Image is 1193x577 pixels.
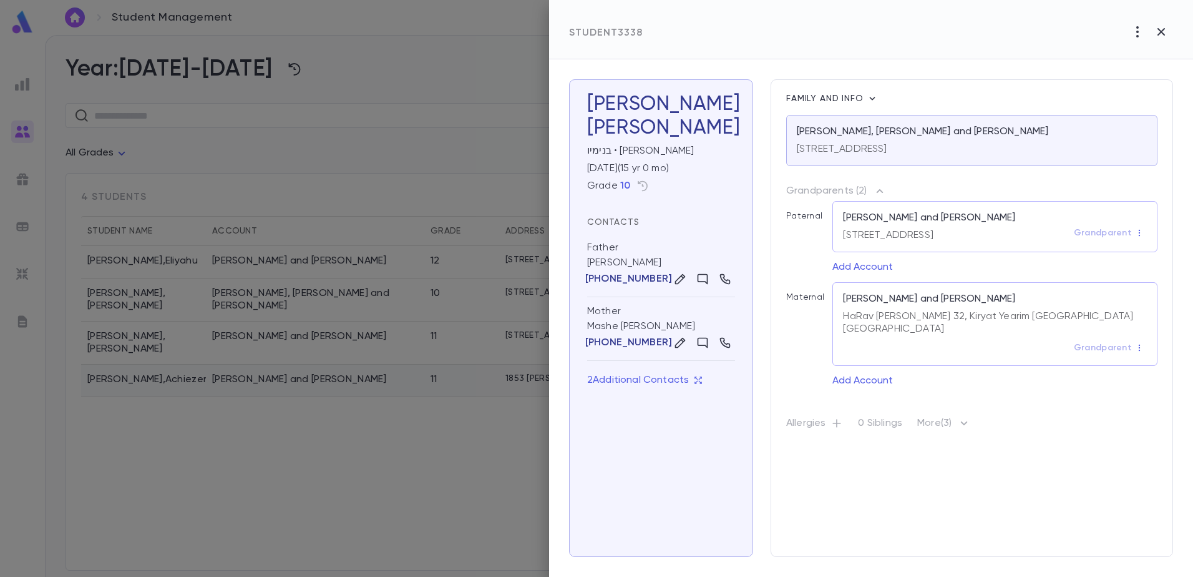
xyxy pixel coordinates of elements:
[587,234,735,297] div: [PERSON_NAME]
[585,273,672,285] p: [PHONE_NUMBER]
[797,143,887,155] p: [STREET_ADDRESS]
[843,212,1015,224] p: [PERSON_NAME] and [PERSON_NAME]
[843,293,1015,305] p: [PERSON_NAME] and [PERSON_NAME]
[1074,228,1132,238] p: Grandparent
[585,337,672,349] p: [PHONE_NUMBER]
[569,28,643,38] span: Student 3338
[587,180,630,192] div: Grade
[917,416,971,436] p: More (3)
[786,201,832,221] p: Paternal
[587,273,670,285] button: [PHONE_NUMBER]
[587,337,670,349] button: [PHONE_NUMBER]
[587,368,703,392] button: 2Additional Contacts
[587,305,621,318] div: Mother
[582,157,735,175] div: [DATE] ( 15 yr 0 mo )
[832,371,893,391] button: Add Account
[620,180,630,192] button: 10
[587,374,703,387] p: 2 Additional Contacts
[858,417,902,435] p: 0 Siblings
[786,185,867,197] p: Grandparents (2)
[786,282,832,302] p: Maternal
[786,94,866,103] span: Family and info
[843,229,933,242] p: [STREET_ADDRESS]
[843,310,1147,335] p: HaRav [PERSON_NAME] 32, Kiryat Yearim [GEOGRAPHIC_DATA] [GEOGRAPHIC_DATA]
[797,126,1048,138] p: [PERSON_NAME], [PERSON_NAME] and [PERSON_NAME]
[587,241,618,254] div: Father
[1074,343,1132,353] p: Grandparent
[786,417,843,435] p: Allergies
[786,181,886,201] button: Grandparents (2)
[587,218,640,227] span: Contacts
[587,116,735,140] div: [PERSON_NAME]
[832,257,893,277] button: Add Account
[582,140,735,157] div: בנימיו • [PERSON_NAME]
[587,297,735,361] div: Mashe [PERSON_NAME]
[587,92,735,140] h3: [PERSON_NAME]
